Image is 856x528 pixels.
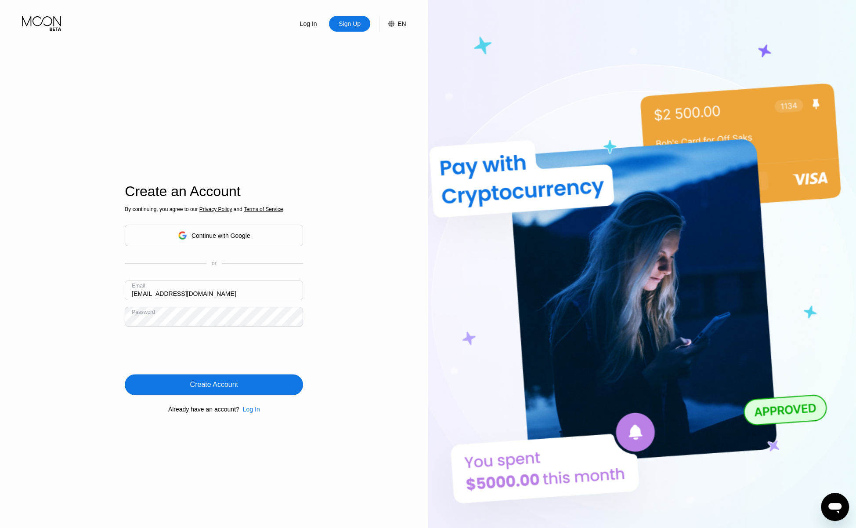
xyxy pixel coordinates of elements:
[821,493,849,521] iframe: Button to launch messaging window
[244,206,283,212] span: Terms of Service
[125,206,303,212] div: By continuing, you agree to our
[190,380,238,389] div: Create Account
[132,309,155,315] div: Password
[243,406,260,413] div: Log In
[329,16,370,32] div: Sign Up
[125,225,303,246] div: Continue with Google
[232,206,244,212] span: and
[338,19,361,28] div: Sign Up
[168,406,239,413] div: Already have an account?
[191,232,250,239] div: Continue with Google
[239,406,260,413] div: Log In
[288,16,329,32] div: Log In
[199,206,232,212] span: Privacy Policy
[125,374,303,395] div: Create Account
[299,19,318,28] div: Log In
[125,183,303,200] div: Create an Account
[397,20,406,27] div: EN
[379,16,406,32] div: EN
[212,260,217,266] div: or
[132,283,145,289] div: Email
[125,333,258,368] iframe: reCAPTCHA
